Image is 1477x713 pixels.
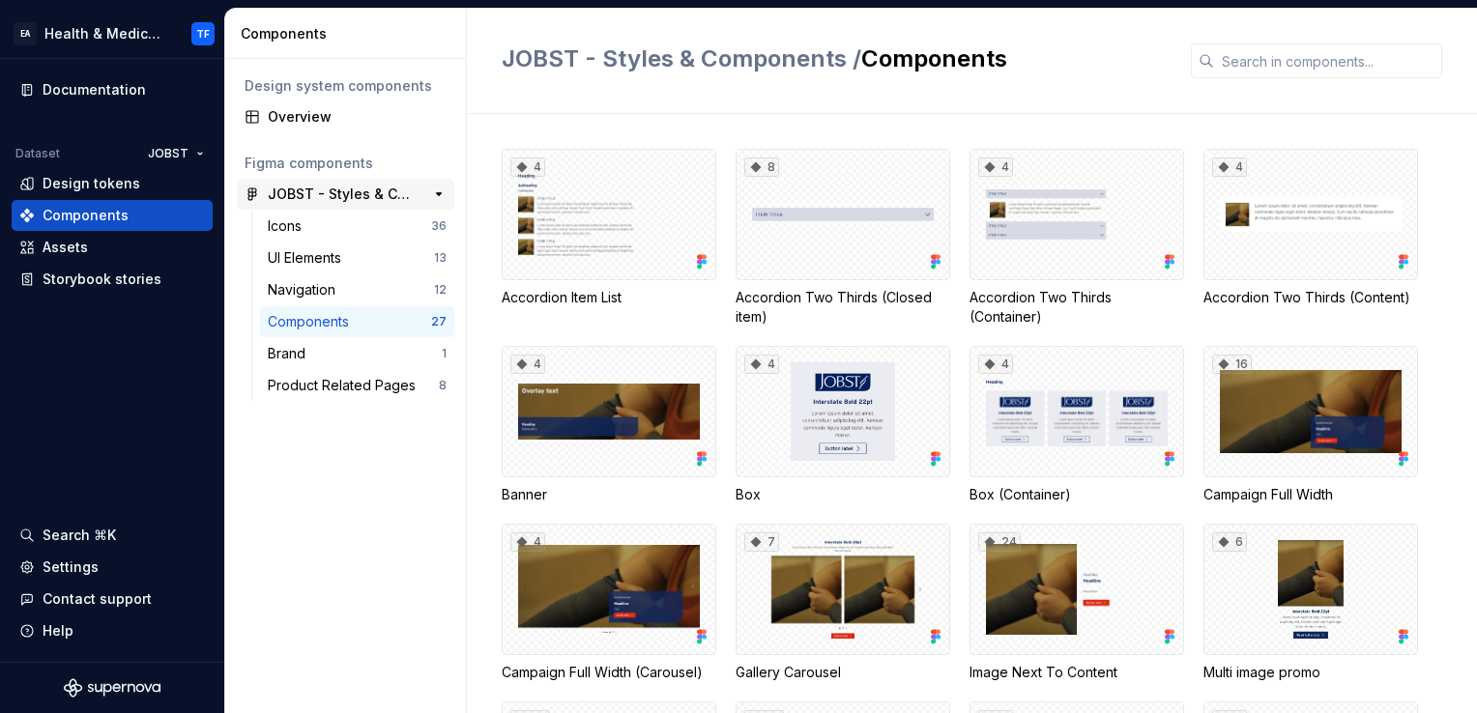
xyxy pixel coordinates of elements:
div: 6Multi image promo [1203,524,1418,682]
button: Help [12,615,213,646]
div: Image Next To Content [970,663,1184,682]
div: Components [43,206,129,225]
div: 4Accordion Two Thirds (Content) [1203,149,1418,327]
svg: Supernova Logo [64,678,160,698]
a: Icons36 [260,211,454,242]
a: Settings [12,552,213,583]
div: Box (Container) [970,485,1184,504]
div: Design tokens [43,174,140,193]
div: TF [196,26,210,42]
div: Accordion Two Thirds (Content) [1203,288,1418,307]
div: 16 [1212,355,1252,374]
div: JOBST - Styles & Components [268,185,412,204]
a: Documentation [12,74,213,105]
button: EAHealth & Medical Design SystemsTF [4,13,220,54]
div: 13 [434,250,447,266]
div: Help [43,621,73,641]
div: Box [736,485,950,504]
div: Search ⌘K [43,526,116,545]
div: Navigation [268,280,343,299]
div: 4Accordion Two Thirds (Container) [970,149,1184,327]
div: 36 [431,218,447,234]
button: Contact support [12,584,213,614]
div: Brand [268,344,313,363]
h2: Components [502,43,1168,74]
div: Banner [502,485,716,504]
a: Brand1 [260,338,454,369]
a: Navigation12 [260,274,454,305]
a: Components27 [260,306,454,337]
button: JOBST [139,140,213,167]
div: 6 [1212,532,1247,552]
div: 4Box [736,346,950,504]
a: Components [12,200,213,231]
div: Accordion Two Thirds (Container) [970,288,1184,327]
div: 4 [744,355,779,374]
div: 24Image Next To Content [970,524,1184,682]
a: Overview [237,101,454,132]
button: Search ⌘K [12,520,213,551]
div: Assets [43,238,88,257]
a: Design tokens [12,168,213,199]
div: Contact support [43,589,152,609]
div: Components [268,312,357,331]
div: 4Banner [502,346,716,504]
div: Product Related Pages [268,376,423,395]
div: EA [14,22,37,45]
div: Icons [268,216,309,236]
div: 7 [744,532,779,552]
a: JOBST - Styles & Components [237,179,454,210]
div: 4 [510,532,545,552]
div: Storybook stories [43,270,161,289]
div: Design system components [245,76,447,96]
div: Gallery Carousel [736,663,950,682]
div: Accordion Two Thirds (Closed item) [736,288,950,327]
span: JOBST [148,146,188,161]
div: UI Elements [268,248,349,268]
a: Storybook stories [12,264,213,295]
a: Product Related Pages8 [260,370,454,401]
div: 4 [978,157,1013,177]
div: 4Accordion Item List [502,149,716,327]
div: 8 [744,157,779,177]
div: Campaign Full Width [1203,485,1418,504]
div: 8Accordion Two Thirds (Closed item) [736,149,950,327]
div: Settings [43,557,99,577]
div: Documentation [43,80,146,100]
a: Assets [12,232,213,263]
div: 12 [434,282,447,298]
div: 4 [978,355,1013,374]
div: 4Box (Container) [970,346,1184,504]
div: Dataset [15,146,60,161]
div: Accordion Item List [502,288,716,307]
div: 7Gallery Carousel [736,524,950,682]
div: 27 [431,314,447,329]
div: Components [241,24,458,43]
div: 24 [978,532,1021,552]
div: 4 [510,355,545,374]
input: Search in components... [1214,43,1442,78]
div: 4 [1212,157,1247,177]
div: 8 [439,378,447,393]
span: JOBST - Styles & Components / [502,44,861,72]
div: 1 [442,346,447,361]
div: Campaign Full Width (Carousel) [502,663,716,682]
div: Health & Medical Design Systems [44,24,168,43]
div: 4Campaign Full Width (Carousel) [502,524,716,682]
div: 16Campaign Full Width [1203,346,1418,504]
div: Multi image promo [1203,663,1418,682]
div: Overview [268,107,447,127]
a: UI Elements13 [260,242,454,273]
div: Figma components [245,154,447,173]
div: 4 [510,157,545,177]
